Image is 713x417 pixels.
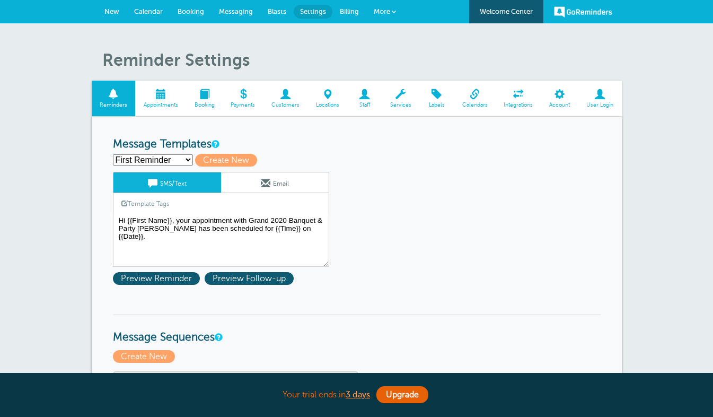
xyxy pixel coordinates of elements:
span: Messaging [219,7,253,15]
a: Locations [308,81,348,116]
span: More [374,7,390,15]
span: Customers [269,102,303,108]
a: This is the wording for your reminder and follow-up messages. You can create multiple templates i... [212,141,218,147]
span: Payments [228,102,258,108]
a: User Login [578,81,622,116]
a: Preview Reminder [113,274,205,283]
span: Reminders [97,102,130,108]
a: SMS/Text [113,172,221,193]
span: Labels [425,102,448,108]
span: Preview Follow-up [205,272,294,285]
a: Customers [263,81,308,116]
a: Booking [186,81,223,116]
span: Billing [340,7,359,15]
textarea: Hi {{First Name}}, your appointment with Grand 2020 Banquet & Party [PERSON_NAME] has been schedu... [113,214,329,267]
span: Calendar [134,7,163,15]
a: Create New [113,352,178,361]
a: Appointments [135,81,186,116]
span: User Login [584,102,617,108]
a: Upgrade [376,386,428,403]
span: Booking [178,7,204,15]
span: Preview Reminder [113,272,200,285]
h3: Message Sequences [113,314,601,344]
span: Locations [313,102,342,108]
span: Booking [191,102,217,108]
a: Template Tags [113,193,177,214]
div: Your trial ends in . [92,384,622,406]
span: Settings [300,7,326,15]
a: Services [382,81,419,116]
span: Staff [353,102,376,108]
h1: Reminder Settings [102,50,622,70]
span: Create New [195,154,257,167]
a: Calendars [454,81,496,116]
span: Services [387,102,414,108]
span: Calendars [459,102,490,108]
a: Account [541,81,578,116]
span: New [104,7,119,15]
a: Staff [347,81,382,116]
a: Integrations [496,81,541,116]
span: Integrations [501,102,536,108]
span: Appointments [140,102,181,108]
a: Settings [294,5,332,19]
a: Message Sequences allow you to setup multiple reminder schedules that can use different Message T... [215,334,221,341]
span: Blasts [268,7,286,15]
a: Preview Follow-up [205,274,296,283]
a: 3 days [346,390,370,399]
span: Account [547,102,573,108]
span: Create New [113,350,175,363]
a: Email [221,172,329,193]
a: Create New [195,155,262,165]
a: Labels [419,81,454,116]
a: Payments [223,81,263,116]
h3: Message Templates [113,138,601,151]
